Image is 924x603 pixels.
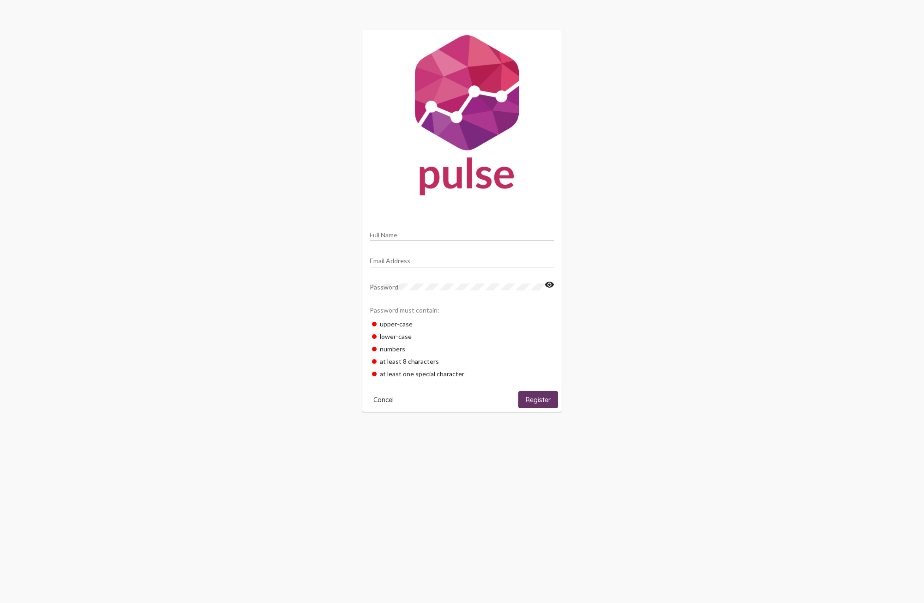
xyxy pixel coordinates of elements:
button: Register [518,391,558,408]
div: Password must contain: [370,301,554,318]
span: Register [526,396,551,404]
mat-icon: visibility [545,279,554,290]
div: at least 8 characters [370,355,554,368]
span: Cancel [373,396,394,404]
img: Pulse For Good Logo [362,30,562,205]
div: lower-case [370,330,554,343]
div: upper-case [370,318,554,330]
button: Cancel [366,391,401,408]
div: at least one special character [370,368,554,380]
div: numbers [370,343,554,355]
